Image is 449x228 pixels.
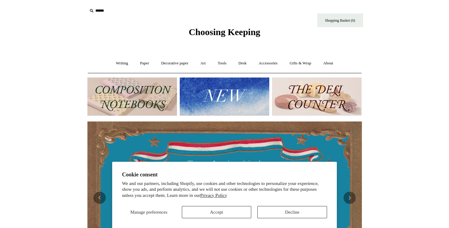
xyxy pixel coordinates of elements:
[182,206,252,218] button: Accept
[180,78,269,116] img: New.jpg__PID:f73bdf93-380a-4a35-bcfe-7823039498e1
[344,192,356,204] button: Next
[122,206,176,218] button: Manage preferences
[87,78,177,116] img: 202302 Composition ledgers.jpg__PID:69722ee6-fa44-49dd-a067-31375e5d54ec
[212,55,232,71] a: Tools
[318,55,339,71] a: About
[233,55,252,71] a: Desk
[253,55,283,71] a: Accessories
[122,172,327,178] h2: Cookie consent
[317,13,363,27] a: Shopping Basket (0)
[257,206,327,218] button: Decline
[272,78,362,116] img: The Deli Counter
[189,27,260,37] span: Choosing Keeping
[122,181,327,199] p: We and our partners, including Shopify, use cookies and other technologies to personalize your ex...
[195,55,211,71] a: Art
[130,210,167,215] span: Manage preferences
[134,55,155,71] a: Paper
[189,32,260,36] a: Choosing Keeping
[200,193,227,198] a: Privacy Policy
[110,55,134,71] a: Writing
[284,55,317,71] a: Gifts & Wrap
[156,55,194,71] a: Decorative paper
[94,192,106,204] button: Previous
